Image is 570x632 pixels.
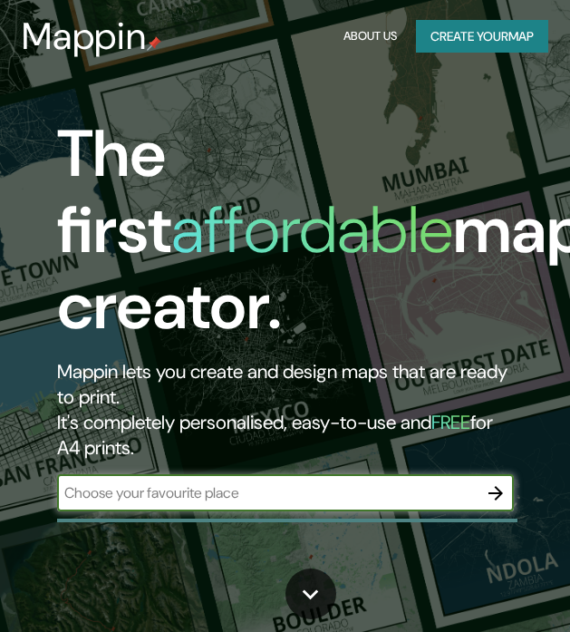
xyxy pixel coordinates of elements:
[147,36,161,51] img: mappin-pin
[171,188,453,272] h1: affordable
[57,359,513,461] h2: Mappin lets you create and design maps that are ready to print. It's completely personalised, eas...
[431,410,470,435] h5: FREE
[57,482,477,503] input: Choose your favourite place
[339,20,401,53] button: About Us
[22,15,147,58] h3: Mappin
[416,20,548,53] button: Create yourmap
